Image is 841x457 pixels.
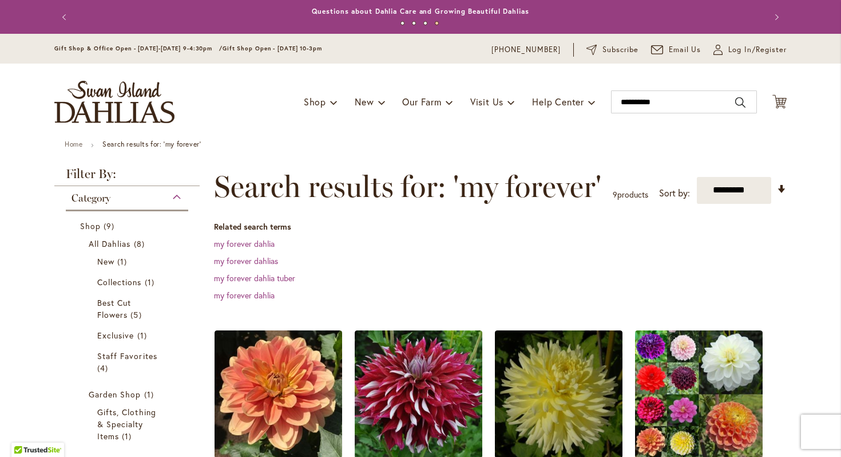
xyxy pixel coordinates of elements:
button: Previous [54,6,77,29]
a: Best Cut Flowers [97,297,160,321]
span: New [355,96,374,108]
span: 4 [97,362,111,374]
span: Gift Shop Open - [DATE] 10-3pm [223,45,322,52]
span: New [97,256,114,267]
span: Email Us [669,44,701,56]
button: 3 of 4 [423,21,427,25]
a: my forever dahlias [214,255,278,266]
a: Email Us [651,44,701,56]
span: Log In/Register [728,44,787,56]
span: Subscribe [602,44,638,56]
dt: Related search terms [214,221,787,233]
span: 1 [137,329,150,341]
a: my forever dahlia tuber [214,273,295,283]
span: Visit Us [470,96,503,108]
a: New [97,255,160,267]
span: Collections [97,277,142,287]
span: Best Cut Flowers [97,297,131,320]
button: 4 of 4 [435,21,439,25]
span: 5 [130,309,144,321]
strong: Search results for: 'my forever' [102,140,201,148]
span: 1 [145,276,157,288]
a: Questions about Dahlia Care and Growing Beautiful Dahlias [312,7,529,15]
a: [PHONE_NUMBER] [491,44,561,56]
iframe: Launch Accessibility Center [9,416,41,448]
span: Help Center [532,96,584,108]
span: Shop [80,220,101,231]
span: Our Farm [402,96,441,108]
span: Exclusive [97,330,134,341]
p: products [613,186,648,204]
span: Garden Shop [89,389,141,400]
a: Exclusive [97,329,160,341]
strong: Filter By: [54,168,200,186]
span: 1 [117,255,130,267]
a: store logo [54,81,174,123]
a: Collections [97,276,160,288]
span: Staff Favorites [97,350,157,361]
a: Gifts, Clothing &amp; Specialty Items [97,406,160,442]
a: Garden Shop [89,388,168,400]
a: Staff Favorites [97,350,160,374]
a: my forever dahlia [214,238,275,249]
span: 9 [613,189,617,200]
a: my forever dahlia [214,290,275,301]
span: 1 [122,430,134,442]
a: Subscribe [586,44,638,56]
button: Next [764,6,787,29]
label: Sort by: [659,183,690,204]
button: 2 of 4 [412,21,416,25]
span: 9 [104,220,117,232]
span: 8 [134,238,148,250]
span: All Dahlias [89,238,131,249]
a: Shop [80,220,177,232]
span: Shop [304,96,326,108]
a: Home [65,140,82,148]
span: 1 [144,388,157,400]
a: Log In/Register [713,44,787,56]
a: All Dahlias [89,238,168,250]
span: Category [72,192,110,204]
span: Search results for: 'my forever' [214,170,601,204]
span: Gift Shop & Office Open - [DATE]-[DATE] 9-4:30pm / [54,45,223,52]
span: Gifts, Clothing & Specialty Items [97,407,156,442]
button: 1 of 4 [400,21,404,25]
